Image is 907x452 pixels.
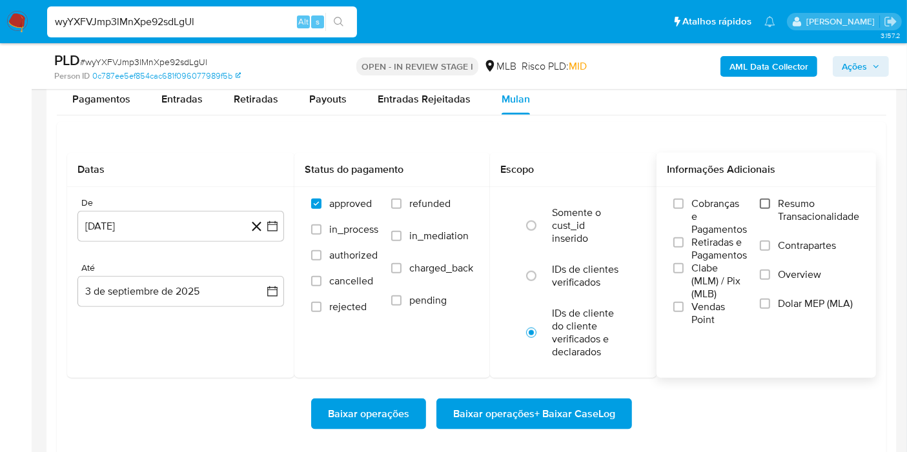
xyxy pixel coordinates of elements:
[47,14,357,30] input: Pesquise usuários ou casos...
[806,15,879,28] p: leticia.merlin@mercadolivre.com
[842,56,867,77] span: Ações
[522,59,587,74] span: Risco PLD:
[682,15,751,28] span: Atalhos rápidos
[316,15,320,28] span: s
[92,70,241,82] a: 0c787ee5ef854cac681f096077989f5b
[881,30,901,41] span: 3.157.2
[54,70,90,82] b: Person ID
[569,59,587,74] span: MID
[720,56,817,77] button: AML Data Collector
[80,55,207,68] span: # wyYXFVJmp3lMnXpe92sdLgUl
[764,16,775,27] a: Notificações
[833,56,889,77] button: Ações
[356,57,478,75] p: OPEN - IN REVIEW STAGE I
[729,56,808,77] b: AML Data Collector
[484,59,516,74] div: MLB
[884,15,897,28] a: Sair
[298,15,309,28] span: Alt
[325,13,352,31] button: search-icon
[54,50,80,70] b: PLD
